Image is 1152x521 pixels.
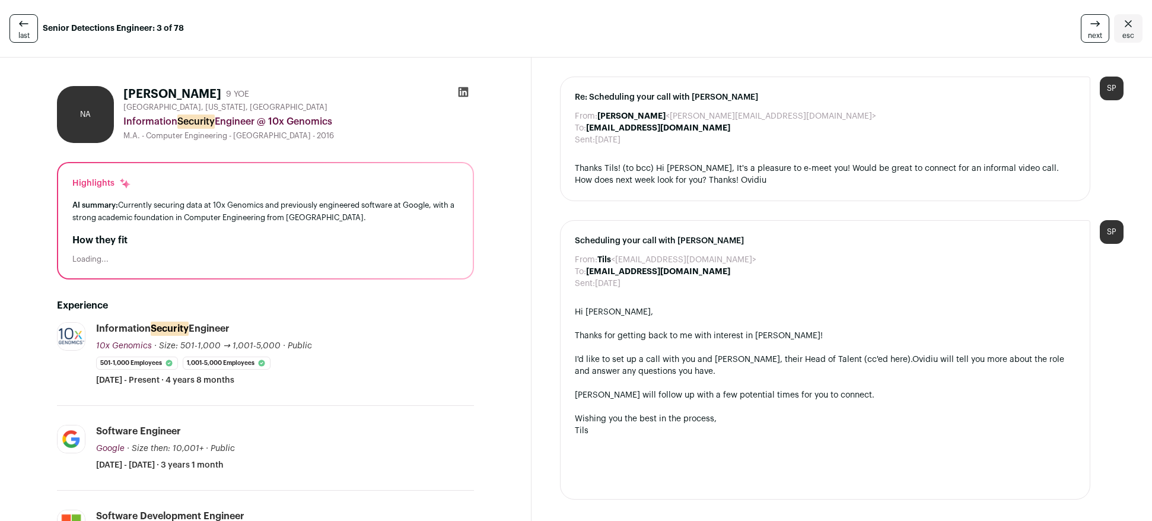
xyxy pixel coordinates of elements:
[1088,31,1102,40] span: next
[18,31,30,40] span: last
[211,444,235,453] span: Public
[575,413,1075,425] div: Wishing you the best in the process,
[183,357,271,370] li: 1,001-5,000 employees
[123,131,474,141] div: M.A. - Computer Engineering - [GEOGRAPHIC_DATA] - 2016
[575,235,1075,247] span: Scheduling your call with [PERSON_NAME]
[9,14,38,43] a: last
[1100,220,1124,244] div: SP
[72,233,459,247] h2: How they fit
[597,110,876,122] dd: <[PERSON_NAME][EMAIL_ADDRESS][DOMAIN_NAME]>
[575,306,1075,318] div: Hi [PERSON_NAME],
[151,322,189,336] mark: Security
[575,134,595,146] dt: Sent:
[595,278,620,290] dd: [DATE]
[575,278,595,290] dt: Sent:
[43,23,184,34] strong: Senior Detections Engineer: 3 of 78
[96,444,125,453] span: Google
[597,256,611,264] b: Tils
[586,124,730,132] b: [EMAIL_ADDRESS][DOMAIN_NAME]
[575,91,1075,103] span: Re: Scheduling your call with [PERSON_NAME]
[575,425,1075,437] div: Tils
[154,342,281,350] span: · Size: 501-1,000 → 1,001-5,000
[283,340,285,352] span: ·
[586,268,730,276] b: [EMAIL_ADDRESS][DOMAIN_NAME]
[57,298,474,313] h2: Experience
[96,374,234,386] span: [DATE] - Present · 4 years 8 months
[127,444,203,453] span: · Size then: 10,001+
[226,88,249,100] div: 9 YOE
[288,342,312,350] span: Public
[575,266,586,278] dt: To:
[575,254,597,266] dt: From:
[575,110,597,122] dt: From:
[597,254,756,266] dd: <[EMAIL_ADDRESS][DOMAIN_NAME]>
[575,330,1075,342] div: Thanks for getting back to me with interest in [PERSON_NAME]!
[72,255,459,264] div: Loading...
[177,115,215,129] mark: Security
[96,357,178,370] li: 501-1,000 employees
[1081,14,1109,43] a: next
[72,177,131,189] div: Highlights
[123,103,327,112] span: [GEOGRAPHIC_DATA], [US_STATE], [GEOGRAPHIC_DATA]
[206,443,208,455] span: ·
[123,115,474,129] div: Information Engineer @ 10x Genomics
[1122,31,1134,40] span: esc
[96,342,152,350] span: 10x Genomics
[58,425,85,453] img: 8d2c6156afa7017e60e680d3937f8205e5697781b6c771928cb24e9df88505de.jpg
[575,354,1075,377] div: I'd like to set up a call with you and [PERSON_NAME], their Head of Talent (cc'ed here).
[1100,77,1124,100] div: SP
[575,122,586,134] dt: To:
[72,199,459,224] div: Currently securing data at 10x Genomics and previously engineered software at Google, with a stro...
[96,425,181,438] div: Software Engineer
[595,134,620,146] dd: [DATE]
[575,389,1075,401] div: [PERSON_NAME] will follow up with a few potential times for you to connect.
[575,163,1075,186] div: Thanks Tils! (to bcc) Hi [PERSON_NAME], It's a pleasure to e-meet you! Would be great to connect ...
[597,112,666,120] b: [PERSON_NAME]
[58,323,85,350] img: 49cecd7085c50211259f57bbf79a8f973206d03be7ca5390c88b5b4652501f66.jpg
[96,322,230,335] div: Information Engineer
[1114,14,1143,43] a: Close
[57,86,114,143] div: NA
[72,201,118,209] span: AI summary:
[123,86,221,103] h1: [PERSON_NAME]
[96,459,224,471] span: [DATE] - [DATE] · 3 years 1 month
